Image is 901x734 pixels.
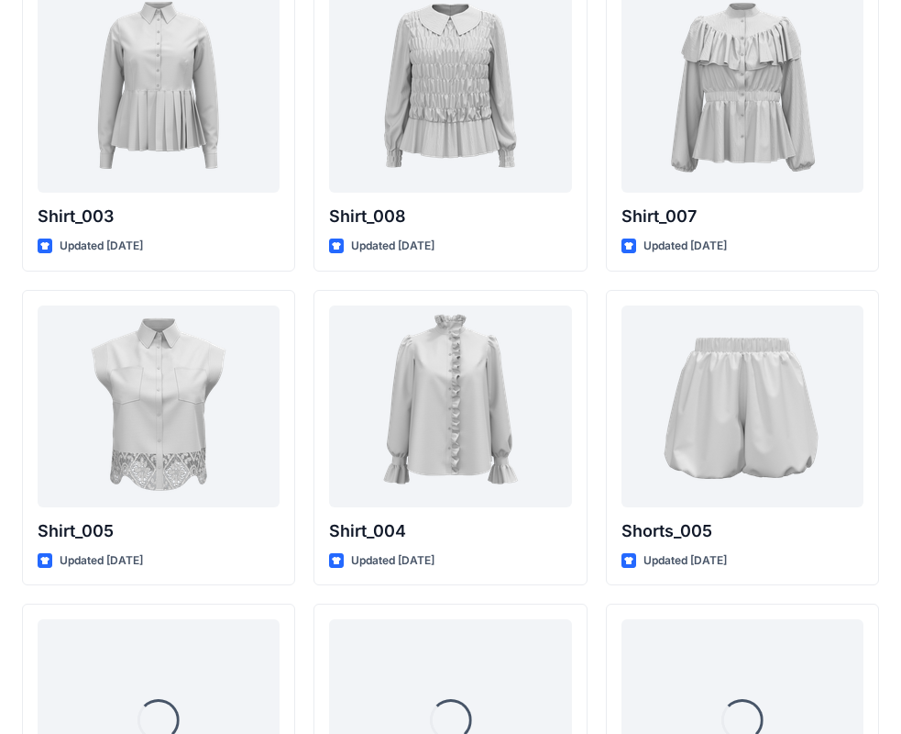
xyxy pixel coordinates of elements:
[329,518,571,544] p: Shirt_004
[38,204,280,229] p: Shirt_003
[329,306,571,507] a: Shirt_004
[60,237,143,256] p: Updated [DATE]
[38,306,280,507] a: Shirt_005
[643,551,727,571] p: Updated [DATE]
[351,551,434,571] p: Updated [DATE]
[621,306,863,507] a: Shorts_005
[38,518,280,544] p: Shirt_005
[621,518,863,544] p: Shorts_005
[329,204,571,229] p: Shirt_008
[60,551,143,571] p: Updated [DATE]
[643,237,727,256] p: Updated [DATE]
[621,204,863,229] p: Shirt_007
[351,237,434,256] p: Updated [DATE]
